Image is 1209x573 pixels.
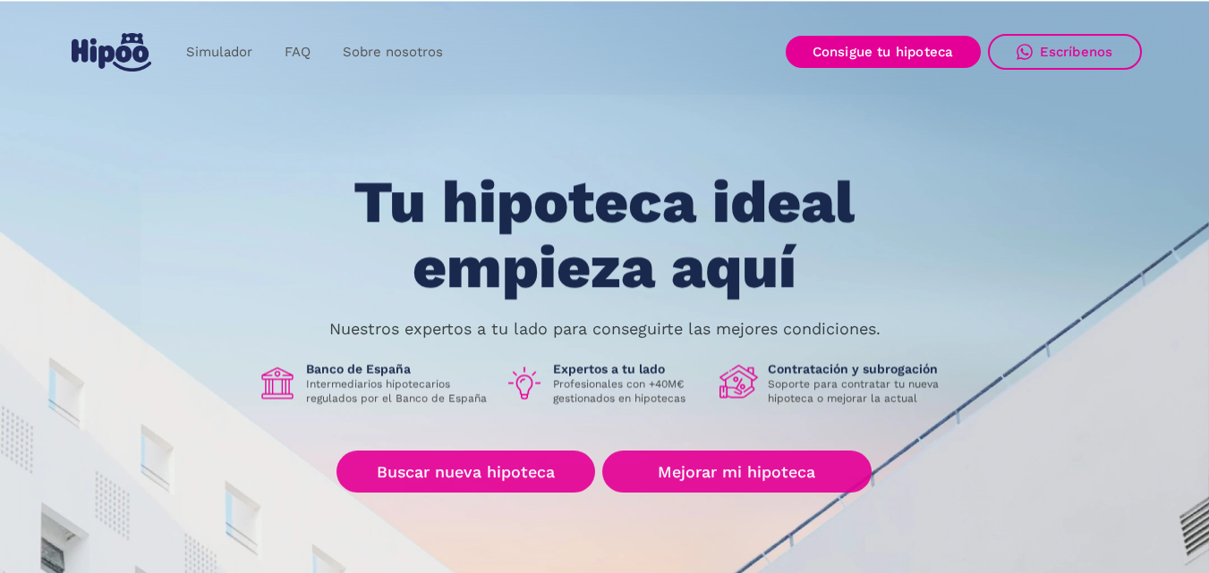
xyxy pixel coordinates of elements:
div: Escríbenos [1040,44,1113,60]
h1: Tu hipoteca ideal empieza aquí [265,171,943,300]
a: home [68,26,156,79]
h1: Contratación y subrogación [768,361,952,377]
a: FAQ [268,35,327,70]
a: Sobre nosotros [327,35,459,70]
a: Mejorar mi hipoteca [602,451,872,493]
a: Buscar nueva hipoteca [336,451,595,493]
a: Consigue tu hipoteca [786,36,981,68]
p: Nuestros expertos a tu lado para conseguirte las mejores condiciones. [329,322,881,336]
a: Simulador [170,35,268,70]
p: Soporte para contratar tu nueva hipoteca o mejorar la actual [768,377,952,406]
a: Escríbenos [988,34,1142,70]
h1: Expertos a tu lado [553,361,705,377]
p: Profesionales con +40M€ gestionados en hipotecas [553,377,705,406]
h1: Banco de España [306,361,490,377]
p: Intermediarios hipotecarios regulados por el Banco de España [306,377,490,406]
